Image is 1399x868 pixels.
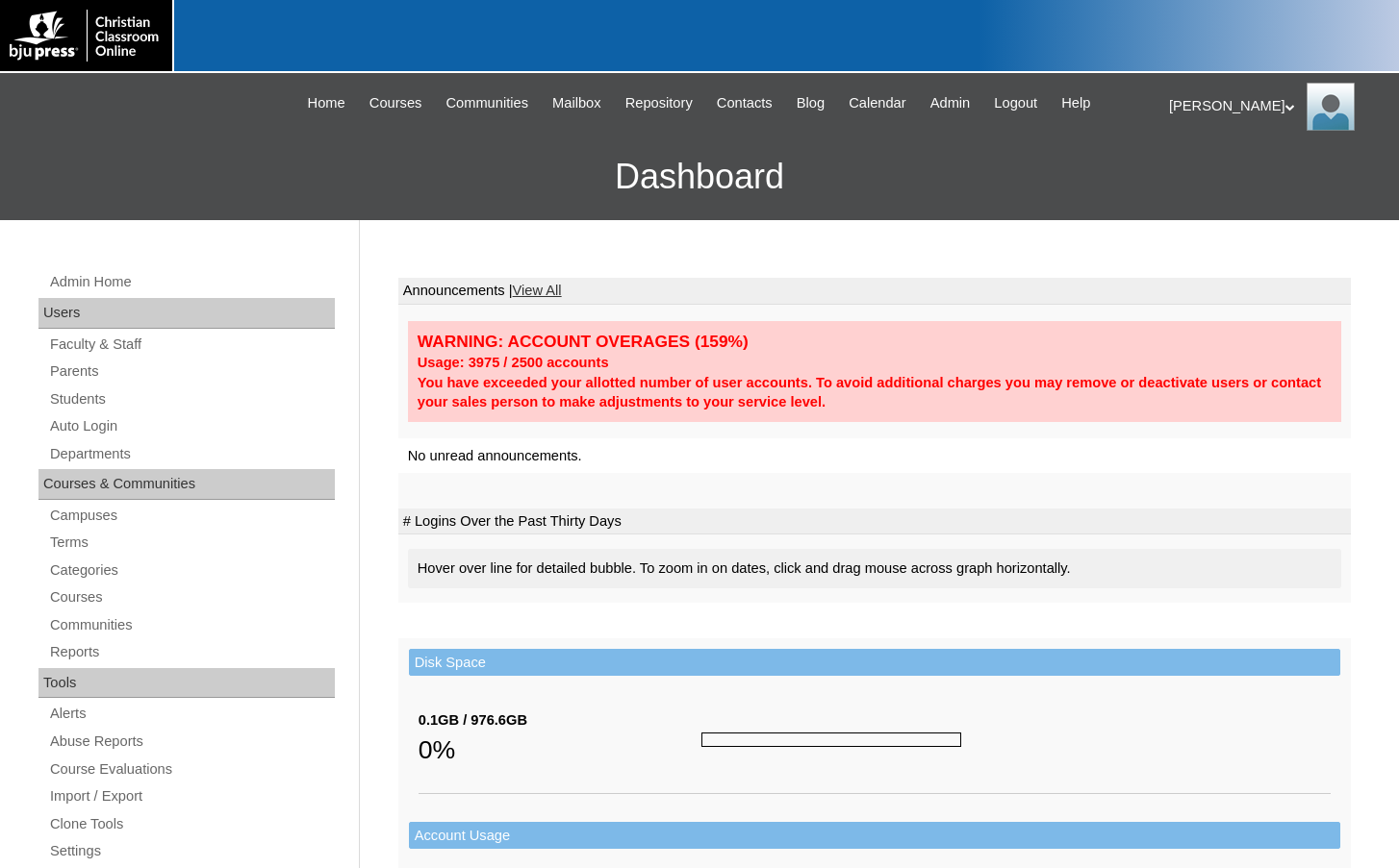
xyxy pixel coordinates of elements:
a: Departments [48,442,335,466]
a: Home [298,92,355,114]
a: Courses [48,585,335,609]
td: Account Usage [409,822,1340,850]
span: Admin [930,92,971,114]
a: Help [1052,92,1100,114]
a: Courses [360,92,432,114]
a: Students [48,387,335,411]
span: Help [1061,92,1090,114]
a: Import / Export [48,784,335,808]
a: Communities [48,613,335,637]
a: Campuses [48,504,335,528]
strong: Usage: 3975 / 2500 accounts [418,355,609,370]
div: [PERSON_NAME] [1169,83,1380,131]
div: WARNING: ACCOUNT OVERAGES (159%) [418,331,1332,353]
td: Announcements | [398,278,1351,305]
a: Repository [616,92,702,114]
span: Calendar [849,92,905,114]
td: # Logins Over the Past Thirty Days [398,508,1351,535]
h3: Dashboard [10,134,1389,220]
a: Reports [48,640,335,664]
span: Repository [625,92,693,114]
a: Terms [48,531,335,555]
a: Alerts [48,702,335,726]
a: Abuse Reports [48,730,335,754]
a: Admin [921,92,980,114]
span: Home [308,92,345,114]
span: Courses [369,92,422,114]
a: Logout [984,92,1047,114]
img: logo-white.png [10,10,163,62]
a: Parents [48,360,335,384]
a: Faculty & Staff [48,333,335,357]
span: Blog [797,92,825,114]
a: Categories [48,558,335,583]
td: Disk Space [409,649,1340,677]
a: View All [513,283,562,298]
div: You have exceeded your allotted number of user accounts. To avoid additional charges you may remo... [418,373,1332,412]
span: Contacts [717,92,773,114]
div: 0% [419,731,701,769]
a: Admin Home [48,270,335,294]
a: Calendar [839,92,915,114]
a: Clone Tools [48,812,335,836]
span: Mailbox [552,92,601,114]
a: Communities [436,92,538,114]
a: Contacts [707,92,782,114]
div: Tools [38,668,335,699]
a: Course Evaluations [48,757,335,781]
span: Communities [445,92,528,114]
div: Users [38,298,335,329]
td: No unread announcements. [398,438,1351,474]
a: Auto Login [48,414,335,438]
a: Blog [787,92,834,114]
div: Courses & Communities [38,469,335,500]
a: Mailbox [543,92,611,114]
img: Melanie Sevilla [1307,83,1355,131]
div: Hover over line for detailed bubble. To zoom in on dates, click and drag mouse across graph horiz... [408,549,1341,588]
a: Settings [48,839,335,863]
span: Logout [994,92,1037,114]
div: 0.1GB / 976.6GB [419,710,701,731]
